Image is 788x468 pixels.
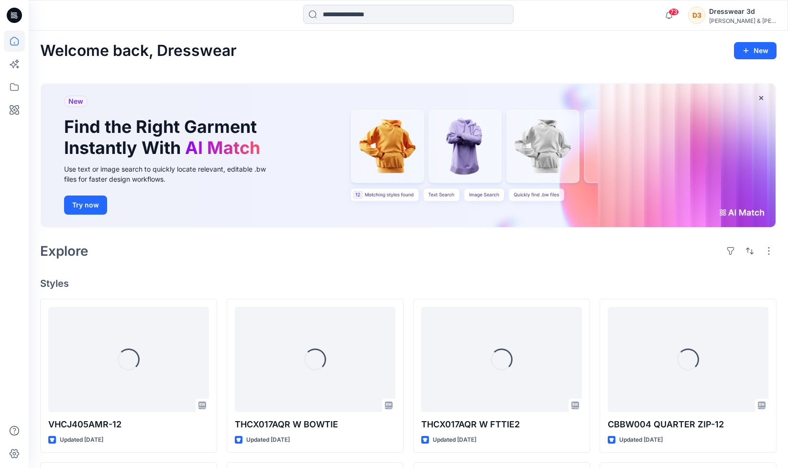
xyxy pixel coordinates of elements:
[433,435,476,445] p: Updated [DATE]
[709,6,776,17] div: Dresswear 3d
[64,164,279,184] div: Use text or image search to quickly locate relevant, editable .bw files for faster design workflows.
[709,17,776,24] div: [PERSON_NAME] & [PERSON_NAME]
[608,418,768,431] p: CBBW004 QUARTER ZIP-12
[668,8,679,16] span: 73
[235,418,395,431] p: THCX017AQR W BOWTIE
[619,435,663,445] p: Updated [DATE]
[40,42,237,60] h2: Welcome back, Dresswear
[40,278,777,289] h4: Styles
[688,7,705,24] div: D3
[60,435,103,445] p: Updated [DATE]
[64,196,107,215] button: Try now
[64,117,265,158] h1: Find the Right Garment Instantly With
[40,243,88,259] h2: Explore
[185,137,260,158] span: AI Match
[246,435,290,445] p: Updated [DATE]
[68,96,83,107] span: New
[421,418,582,431] p: THCX017AQR W FTTIE2
[48,418,209,431] p: VHCJ405AMR-12
[734,42,777,59] button: New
